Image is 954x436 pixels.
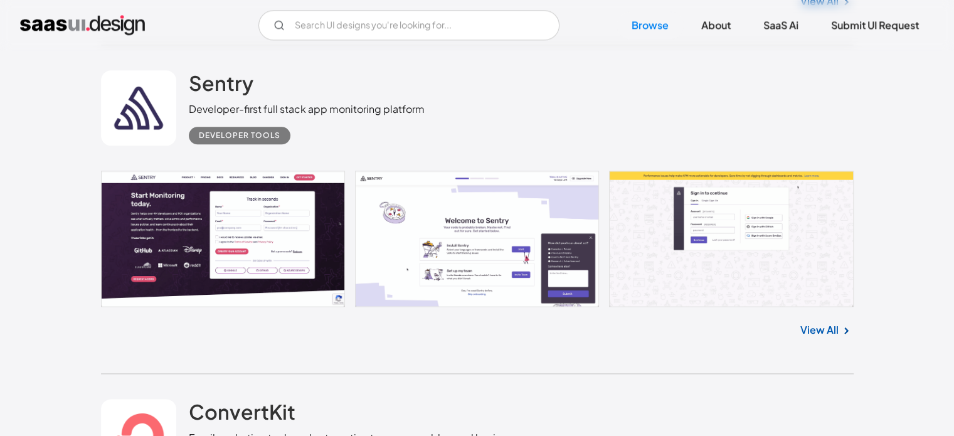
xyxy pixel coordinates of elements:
[617,11,684,39] a: Browse
[189,70,253,102] a: Sentry
[199,128,280,143] div: Developer tools
[258,10,559,40] input: Search UI designs you're looking for...
[800,322,839,338] a: View All
[189,70,253,95] h2: Sentry
[258,10,559,40] form: Email Form
[748,11,814,39] a: SaaS Ai
[816,11,934,39] a: Submit UI Request
[189,399,295,424] h2: ConvertKit
[189,102,425,117] div: Developer-first full stack app monitoring platform
[20,15,145,35] a: home
[189,399,295,430] a: ConvertKit
[686,11,746,39] a: About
